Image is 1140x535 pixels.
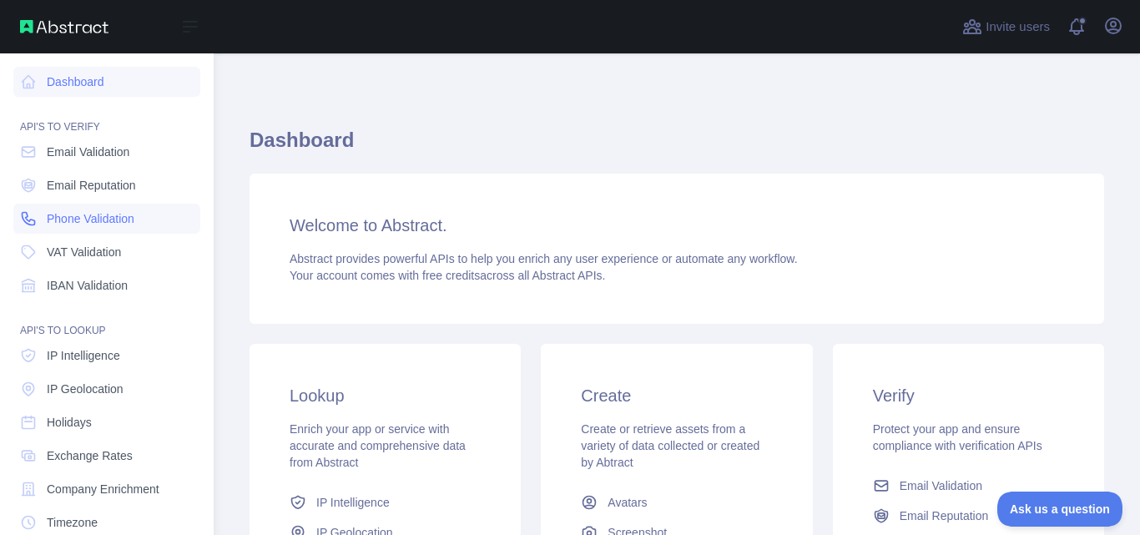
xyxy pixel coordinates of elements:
[959,13,1053,40] button: Invite users
[290,384,481,407] h3: Lookup
[866,501,1071,531] a: Email Reputation
[581,384,772,407] h3: Create
[47,414,92,431] span: Holidays
[986,18,1050,37] span: Invite users
[900,507,989,524] span: Email Reputation
[250,127,1104,167] h1: Dashboard
[283,487,487,517] a: IP Intelligence
[873,384,1064,407] h3: Verify
[316,494,390,511] span: IP Intelligence
[47,277,128,294] span: IBAN Validation
[13,341,200,371] a: IP Intelligence
[47,481,159,497] span: Company Enrichment
[290,214,1064,237] h3: Welcome to Abstract.
[13,474,200,504] a: Company Enrichment
[13,270,200,300] a: IBAN Validation
[47,210,134,227] span: Phone Validation
[47,381,124,397] span: IP Geolocation
[608,494,647,511] span: Avatars
[47,447,133,464] span: Exchange Rates
[873,422,1042,452] span: Protect your app and ensure compliance with verification APIs
[290,422,466,469] span: Enrich your app or service with accurate and comprehensive data from Abstract
[13,237,200,267] a: VAT Validation
[900,477,982,494] span: Email Validation
[13,374,200,404] a: IP Geolocation
[47,347,120,364] span: IP Intelligence
[47,177,136,194] span: Email Reputation
[422,269,480,282] span: free credits
[574,487,779,517] a: Avatars
[13,304,200,337] div: API'S TO LOOKUP
[13,407,200,437] a: Holidays
[13,137,200,167] a: Email Validation
[20,20,108,33] img: Abstract API
[866,471,1071,501] a: Email Validation
[290,252,798,265] span: Abstract provides powerful APIs to help you enrich any user experience or automate any workflow.
[997,492,1123,527] iframe: Toggle Customer Support
[47,244,121,260] span: VAT Validation
[13,204,200,234] a: Phone Validation
[290,269,605,282] span: Your account comes with across all Abstract APIs.
[13,170,200,200] a: Email Reputation
[581,422,759,469] span: Create or retrieve assets from a variety of data collected or created by Abtract
[13,67,200,97] a: Dashboard
[13,100,200,134] div: API'S TO VERIFY
[13,441,200,471] a: Exchange Rates
[47,144,129,160] span: Email Validation
[47,514,98,531] span: Timezone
